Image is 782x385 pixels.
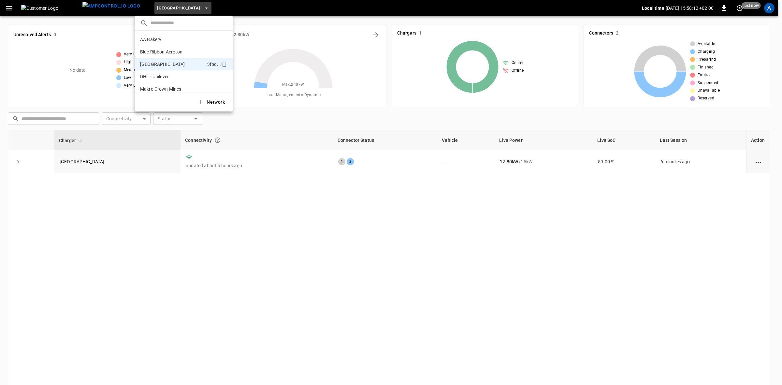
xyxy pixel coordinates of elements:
p: Makro Crown Mines [140,86,204,92]
p: [GEOGRAPHIC_DATA] [140,61,205,67]
p: DHL - Unilever [140,73,205,80]
button: Network [194,96,230,109]
div: copy [221,60,228,68]
p: AA Bakery [140,36,204,43]
p: Blue Ribbon Aeroton [140,49,204,55]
